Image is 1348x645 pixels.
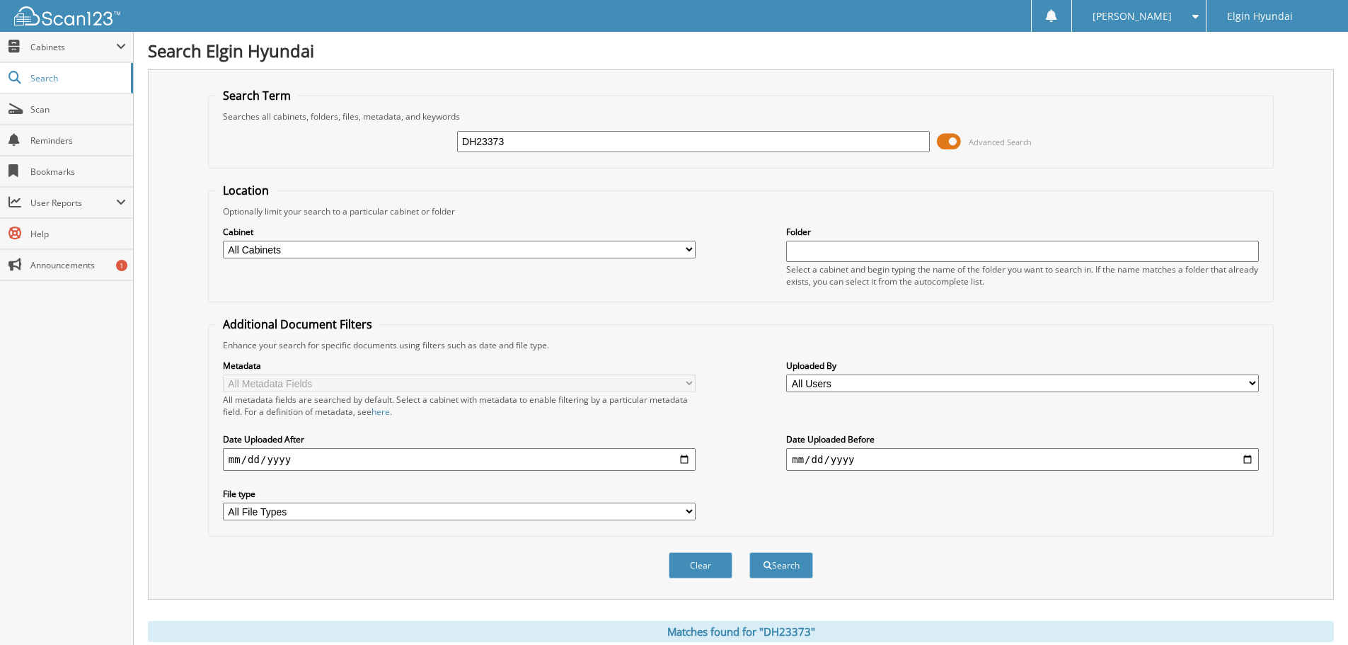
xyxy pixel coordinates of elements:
[223,433,696,445] label: Date Uploaded After
[30,135,126,147] span: Reminders
[786,448,1259,471] input: end
[116,260,127,271] div: 1
[223,394,696,418] div: All metadata fields are searched by default. Select a cabinet with metadata to enable filtering b...
[216,316,379,332] legend: Additional Document Filters
[669,552,732,578] button: Clear
[749,552,813,578] button: Search
[223,448,696,471] input: start
[216,110,1266,122] div: Searches all cabinets, folders, files, metadata, and keywords
[30,103,126,115] span: Scan
[216,339,1266,351] div: Enhance your search for specific documents using filters such as date and file type.
[223,360,696,372] label: Metadata
[223,226,696,238] label: Cabinet
[216,205,1266,217] div: Optionally limit your search to a particular cabinet or folder
[30,228,126,240] span: Help
[969,137,1032,147] span: Advanced Search
[786,263,1259,287] div: Select a cabinet and begin typing the name of the folder you want to search in. If the name match...
[1227,12,1293,21] span: Elgin Hyundai
[371,406,390,418] a: here
[1093,12,1172,21] span: [PERSON_NAME]
[786,360,1259,372] label: Uploaded By
[786,433,1259,445] label: Date Uploaded Before
[14,6,120,25] img: scan123-logo-white.svg
[30,41,116,53] span: Cabinets
[30,72,124,84] span: Search
[223,488,696,500] label: File type
[30,259,126,271] span: Announcements
[216,88,298,103] legend: Search Term
[216,183,276,198] legend: Location
[30,166,126,178] span: Bookmarks
[148,39,1334,62] h1: Search Elgin Hyundai
[786,226,1259,238] label: Folder
[148,621,1334,642] div: Matches found for "DH23373"
[30,197,116,209] span: User Reports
